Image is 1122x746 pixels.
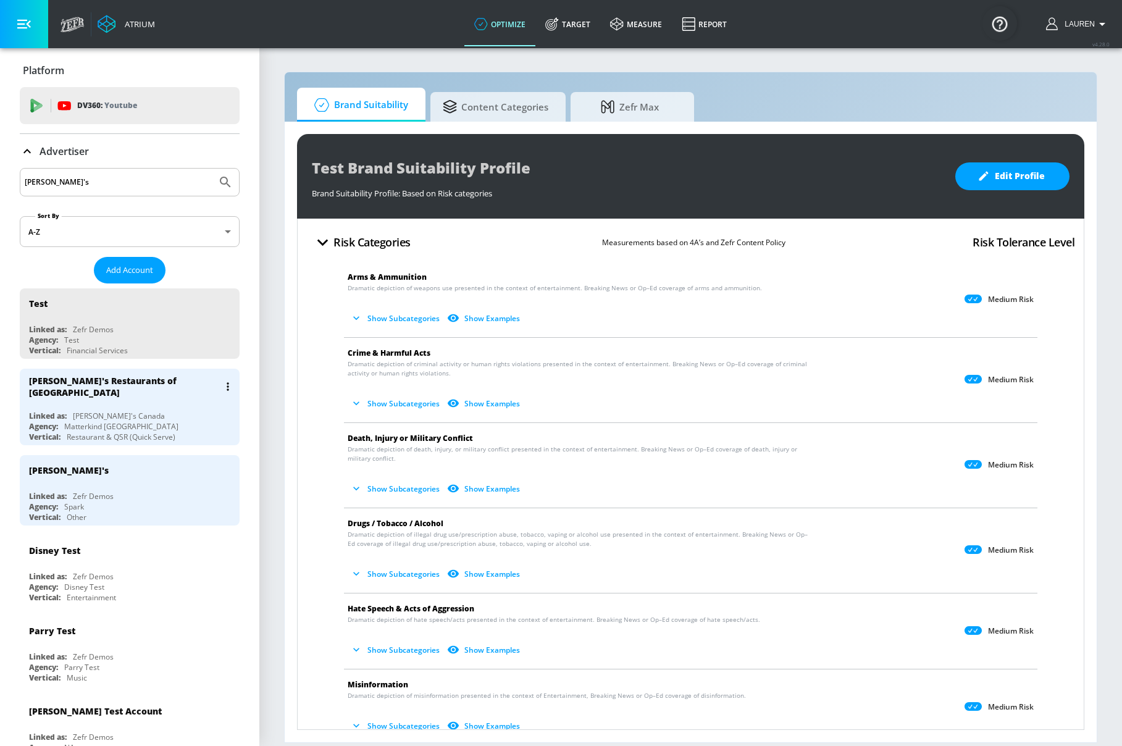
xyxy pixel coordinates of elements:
[212,169,239,196] button: Submit Search
[29,592,61,603] div: Vertical:
[67,512,86,522] div: Other
[980,169,1045,184] span: Edit Profile
[988,702,1034,712] p: Medium Risk
[348,359,814,378] span: Dramatic depiction of criminal activity or human rights violations presented in the context of en...
[29,298,48,309] div: Test
[73,652,114,662] div: Zefr Demos
[955,162,1070,190] button: Edit Profile
[348,716,445,736] button: Show Subcategories
[348,679,408,690] span: Misinformation
[29,464,109,476] div: [PERSON_NAME]'s
[20,216,240,247] div: A-Z
[20,288,240,359] div: TestLinked as:Zefr DemosAgency:TestVertical:Financial Services
[94,257,165,283] button: Add Account
[29,732,67,742] div: Linked as:
[104,99,137,112] p: Youtube
[348,518,443,529] span: Drugs / Tobacco / Alcohol
[29,421,58,432] div: Agency:
[988,375,1034,385] p: Medium Risk
[600,2,672,46] a: measure
[333,233,411,251] h4: Risk Categories
[988,626,1034,636] p: Medium Risk
[20,53,240,88] div: Platform
[445,479,525,499] button: Show Examples
[20,616,240,686] div: Parry TestLinked as:Zefr DemosAgency:Parry TestVertical:Music
[73,732,114,742] div: Zefr Demos
[348,479,445,499] button: Show Subcategories
[348,348,430,358] span: Crime & Harmful Acts
[29,571,67,582] div: Linked as:
[312,182,943,199] div: Brand Suitability Profile: Based on Risk categories
[1046,17,1110,31] button: Lauren
[120,19,155,30] div: Atrium
[29,375,219,398] div: [PERSON_NAME]'s Restaurants of [GEOGRAPHIC_DATA]
[23,64,64,77] p: Platform
[348,283,762,293] span: Dramatic depiction of weapons use presented in the context of entertainment. Breaking News or Op–...
[20,535,240,606] div: Disney TestLinked as:Zefr DemosAgency:Disney TestVertical:Entertainment
[672,2,737,46] a: Report
[982,6,1017,41] button: Open Resource Center
[464,2,535,46] a: optimize
[583,92,677,122] span: Zefr Max
[20,369,240,445] div: [PERSON_NAME]'s Restaurants of [GEOGRAPHIC_DATA]Linked as:[PERSON_NAME]'s CanadaAgency:Matterkind...
[67,432,175,442] div: Restaurant & QSR (Quick Serve)
[73,324,114,335] div: Zefr Demos
[29,705,162,717] div: [PERSON_NAME] Test Account
[20,455,240,526] div: [PERSON_NAME]'sLinked as:Zefr DemosAgency:SparkVertical:Other
[64,335,79,345] div: Test
[348,393,445,414] button: Show Subcategories
[348,640,445,660] button: Show Subcategories
[307,228,416,257] button: Risk Categories
[20,134,240,169] div: Advertiser
[602,236,785,249] p: Measurements based on 4A’s and Zefr Content Policy
[348,564,445,584] button: Show Subcategories
[73,491,114,501] div: Zefr Demos
[1060,20,1095,28] span: login as: lauren.bacher@zefr.com
[73,571,114,582] div: Zefr Demos
[29,545,80,556] div: Disney Test
[64,421,178,432] div: Matterkind [GEOGRAPHIC_DATA]
[988,460,1034,470] p: Medium Risk
[20,87,240,124] div: DV360: Youtube
[35,212,62,220] label: Sort By
[64,582,104,592] div: Disney Test
[445,393,525,414] button: Show Examples
[29,335,58,345] div: Agency:
[29,673,61,683] div: Vertical:
[29,432,61,442] div: Vertical:
[309,90,408,120] span: Brand Suitability
[29,512,61,522] div: Vertical:
[348,272,427,282] span: Arms & Ammunition
[67,673,87,683] div: Music
[98,15,155,33] a: Atrium
[348,603,474,614] span: Hate Speech & Acts of Aggression
[73,411,165,421] div: [PERSON_NAME]'s Canada
[348,615,760,624] span: Dramatic depiction of hate speech/acts presented in the context of entertainment. Breaking News o...
[106,263,153,277] span: Add Account
[40,145,89,158] p: Advertiser
[445,308,525,329] button: Show Examples
[348,530,814,548] span: Dramatic depiction of illegal drug use/prescription abuse, tobacco, vaping or alcohol use present...
[29,491,67,501] div: Linked as:
[988,295,1034,304] p: Medium Risk
[29,345,61,356] div: Vertical:
[29,662,58,673] div: Agency:
[29,582,58,592] div: Agency:
[29,411,67,421] div: Linked as:
[348,691,746,700] span: Dramatic depiction of misinformation presented in the context of Entertainment, Breaking News or ...
[1092,41,1110,48] span: v 4.28.0
[64,501,84,512] div: Spark
[445,640,525,660] button: Show Examples
[64,662,99,673] div: Parry Test
[348,445,814,463] span: Dramatic depiction of death, injury, or military conflict presented in the context of entertainme...
[445,564,525,584] button: Show Examples
[67,345,128,356] div: Financial Services
[67,592,116,603] div: Entertainment
[973,233,1074,251] h4: Risk Tolerance Level
[77,99,137,112] p: DV360:
[29,501,58,512] div: Agency:
[25,174,212,190] input: Search by name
